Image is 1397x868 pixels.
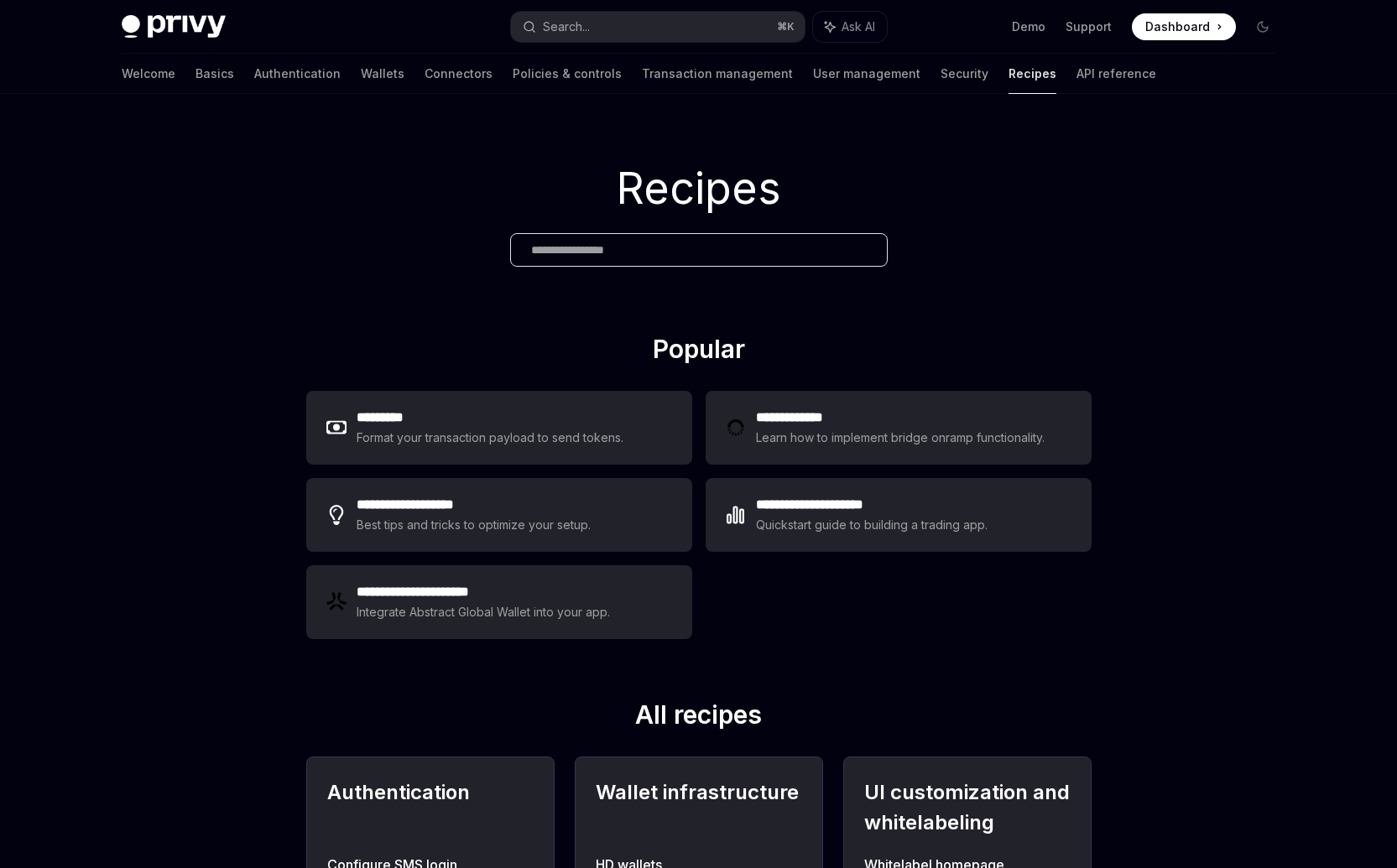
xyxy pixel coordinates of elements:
a: Support [1066,18,1112,35]
div: Quickstart guide to building a trading app. [756,515,988,535]
div: Search... [543,17,590,37]
span: Ask AI [842,18,875,35]
span: Dashboard [1145,18,1210,35]
a: **** ****Format your transaction payload to send tokens. [306,391,692,465]
div: Learn how to implement bridge onramp functionality. [756,428,1045,448]
div: Integrate Abstract Global Wallet into your app. [357,602,610,622]
h2: Authentication [327,777,534,838]
a: Wallets [361,54,404,94]
a: Connectors [425,54,493,94]
a: Transaction management [642,54,793,94]
a: Recipes [1009,54,1056,94]
h2: UI customization and whitelabeling [864,777,1071,838]
button: Search...⌘K [511,12,805,42]
div: Best tips and tricks to optimize your setup. [357,515,591,535]
a: Security [941,54,988,94]
a: Basics [195,54,234,94]
button: Ask AI [813,12,887,42]
a: Welcome [122,54,175,94]
a: Authentication [254,54,341,94]
img: dark logo [122,15,226,39]
a: **** **** ***Learn how to implement bridge onramp functionality. [706,391,1092,465]
h2: Wallet infrastructure [596,777,802,838]
a: API reference [1076,54,1156,94]
h2: All recipes [306,699,1092,736]
a: Policies & controls [513,54,622,94]
span: ⌘ K [777,20,795,34]
h2: Popular [306,334,1092,371]
a: User management [813,54,920,94]
a: Dashboard [1132,13,1236,40]
a: Demo [1012,18,1045,35]
button: Toggle dark mode [1249,13,1276,40]
div: Format your transaction payload to send tokens. [357,428,623,448]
